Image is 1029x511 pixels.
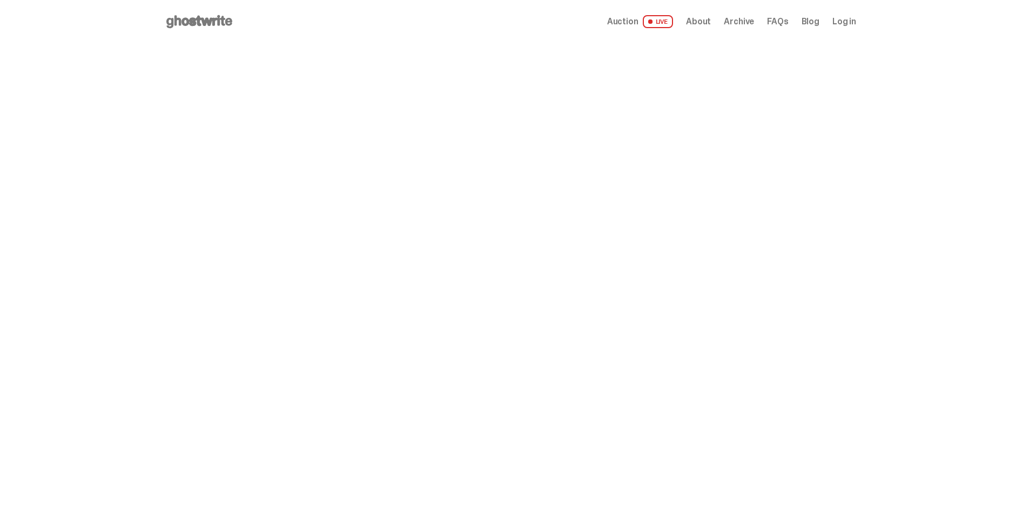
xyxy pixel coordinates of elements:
a: Log in [832,17,856,26]
a: Blog [802,17,819,26]
a: About [686,17,711,26]
span: LIVE [643,15,674,28]
span: Auction [607,17,638,26]
a: Auction LIVE [607,15,673,28]
a: Archive [724,17,754,26]
a: FAQs [767,17,788,26]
